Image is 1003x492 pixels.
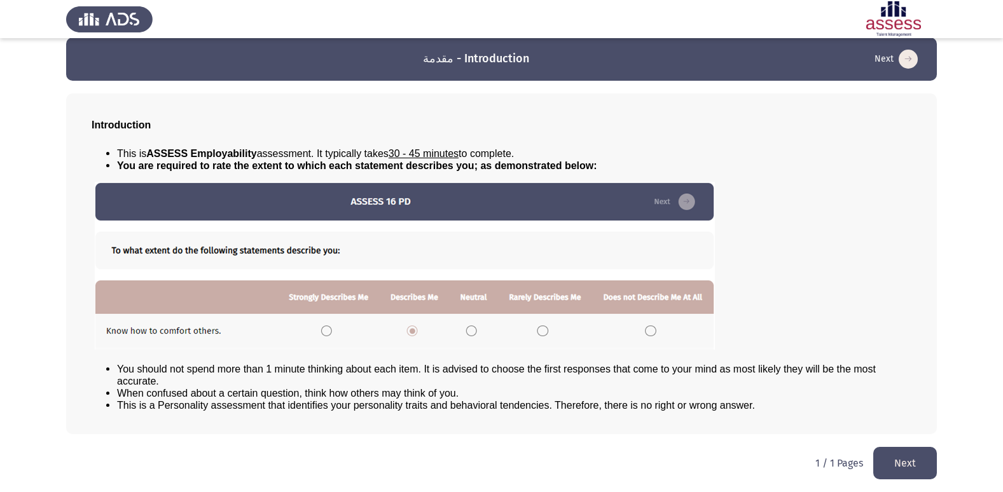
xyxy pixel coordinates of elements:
span: When confused about a certain question, think how others may think of you. [117,388,459,399]
span: This is assessment. It typically takes to complete. [117,148,514,159]
span: You should not spend more than 1 minute thinking about each item. It is advised to choose the fir... [117,364,876,386]
b: ASSESS Employability [146,148,256,159]
span: You are required to rate the extent to which each statement describes you; as demonstrated below: [117,160,597,171]
u: 30 - 45 minutes [389,148,459,159]
p: 1 / 1 Pages [815,457,863,469]
span: This is a Personality assessment that identifies your personality traits and behavioral tendencie... [117,400,755,411]
img: Assess Talent Management logo [66,1,153,37]
span: Introduction [92,120,151,130]
button: load next page [871,49,922,69]
img: Assessment logo of ASSESS Employability - EBI [850,1,937,37]
h3: مقدمة - Introduction [423,51,529,67]
button: load next page [873,447,937,479]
